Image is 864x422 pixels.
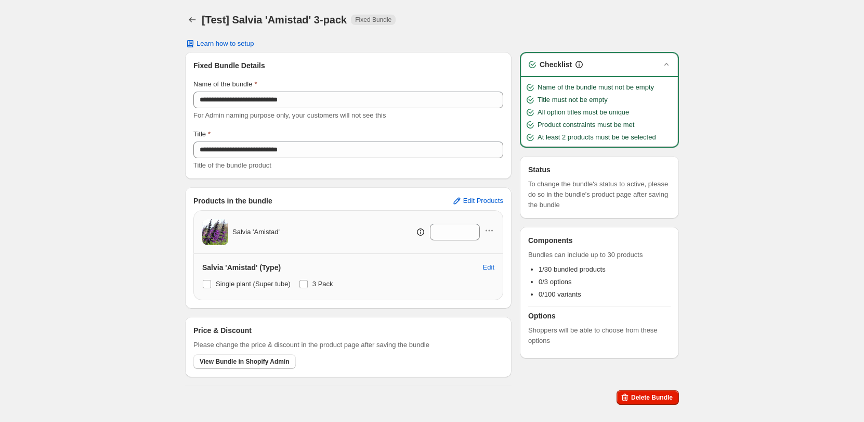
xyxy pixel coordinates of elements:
[539,278,572,286] span: 0/3 options
[528,179,671,210] span: To change the bundle's status to active, please do so in the bundle's product page after saving t...
[193,161,271,169] span: Title of the bundle product
[539,290,581,298] span: 0/100 variants
[463,197,503,205] span: Edit Products
[528,311,671,321] h3: Options
[200,357,290,366] span: View Bundle in Shopify Admin
[538,82,654,93] span: Name of the bundle must not be empty
[185,12,200,27] button: Back
[312,280,333,288] span: 3 Pack
[617,390,679,405] button: Delete Bundle
[528,235,573,246] h3: Components
[193,196,272,206] h3: Products in the bundle
[355,16,391,24] span: Fixed Bundle
[538,120,634,130] span: Product constraints must be met
[540,59,572,70] h3: Checklist
[538,132,656,143] span: At least 2 products must be be selected
[193,60,503,71] h3: Fixed Bundle Details
[528,250,671,260] span: Bundles can include up to 30 products
[193,354,296,369] button: View Bundle in Shopify Admin
[232,227,280,237] span: Salvia 'Amistad'
[202,262,281,273] h3: Salvia 'Amistad' (Type)
[538,95,608,105] span: Title must not be empty
[477,259,501,276] button: Edit
[528,325,671,346] span: Shoppers will be able to choose from these options
[483,263,494,272] span: Edit
[539,265,606,273] span: 1/30 bundled products
[631,393,673,402] span: Delete Bundle
[202,219,228,245] img: Salvia 'Amistad'
[202,14,347,26] h1: [Test] Salvia 'Amistad' 3-pack
[538,107,629,118] span: All option titles must be unique
[446,193,509,209] button: Edit Products
[193,79,257,89] label: Name of the bundle
[528,164,671,175] h3: Status
[216,280,291,288] span: Single plant (Super tube)
[197,40,254,48] span: Learn how to setup
[193,340,429,350] span: Please change the price & discount in the product page after saving the bundle
[193,129,211,139] label: Title
[179,36,260,51] button: Learn how to setup
[193,111,386,119] span: For Admin naming purpose only, your customers will not see this
[193,325,252,336] h3: Price & Discount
